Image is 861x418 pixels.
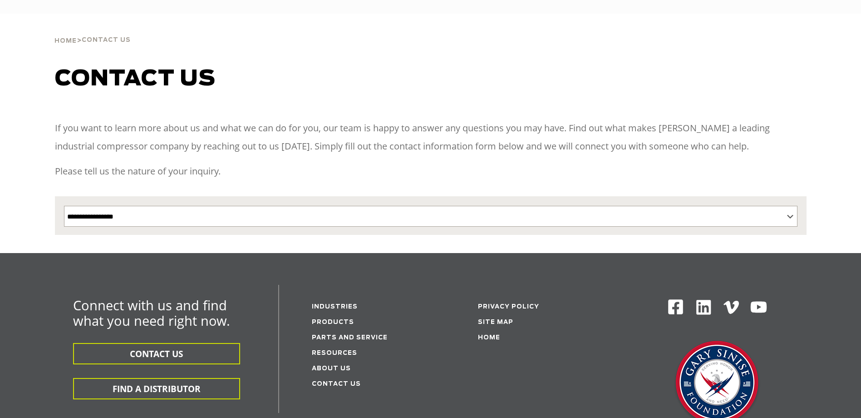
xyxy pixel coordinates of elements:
[312,304,358,310] a: Industries
[312,319,354,325] a: Products
[312,350,357,356] a: Resources
[723,301,739,314] img: Vimeo
[73,296,230,329] span: Connect with us and find what you need right now.
[478,335,500,341] a: Home
[73,343,240,364] button: CONTACT US
[750,299,768,316] img: Youtube
[55,162,807,180] p: Please tell us the nature of your inquiry.
[54,36,77,45] a: Home
[73,378,240,399] button: FIND A DISTRIBUTOR
[82,37,131,43] span: Contact Us
[54,38,77,44] span: Home
[478,319,513,325] a: Site Map
[695,299,713,316] img: Linkedin
[667,299,684,315] img: Facebook
[312,381,361,387] a: Contact Us
[478,304,539,310] a: Privacy Policy
[312,366,351,372] a: About Us
[312,335,388,341] a: Parts and service
[55,119,807,155] p: If you want to learn more about us and what we can do for you, our team is happy to answer any qu...
[54,14,131,48] div: >
[55,68,216,90] span: Contact us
